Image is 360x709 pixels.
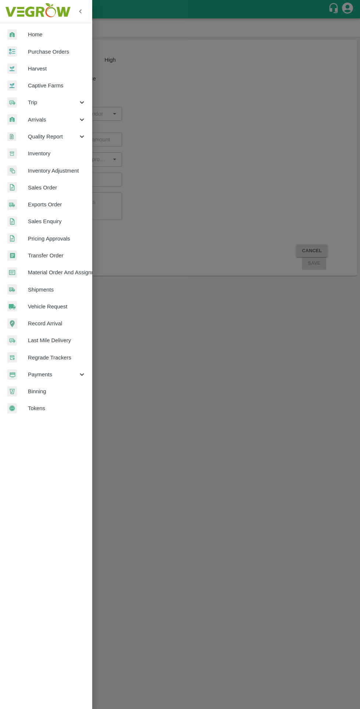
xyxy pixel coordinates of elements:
span: Inventory Adjustment [28,167,86,175]
span: Vehicle Request [28,303,86,311]
img: whInventory [7,148,17,159]
span: Transfer Order [28,252,86,260]
img: shipments [7,284,17,295]
img: whTracker [7,352,17,363]
img: whArrival [7,114,17,125]
img: whArrival [7,29,17,40]
span: Harvest [28,65,86,73]
span: Last Mile Delivery [28,336,86,344]
span: Sales Enquiry [28,217,86,225]
img: delivery [7,335,17,346]
span: Material Order And Assignment [28,268,86,276]
img: recordArrival [7,318,17,329]
span: Binning [28,387,86,395]
img: whTransfer [7,250,17,261]
img: harvest [7,80,17,91]
span: Quality Report [28,133,78,141]
img: reciept [7,46,17,57]
img: inventory [7,165,17,176]
img: bin [7,386,17,397]
span: Payments [28,370,78,379]
span: Arrivals [28,116,78,124]
span: Record Arrival [28,319,86,328]
img: qualityReport [7,132,16,141]
img: centralMaterial [7,267,17,278]
span: Trip [28,98,78,106]
span: Home [28,30,86,39]
span: Exports Order [28,200,86,209]
img: payment [7,369,17,380]
img: vehicle [7,301,17,312]
img: delivery [7,97,17,108]
span: Captive Farms [28,82,86,90]
span: Inventory [28,149,86,158]
span: Sales Order [28,184,86,192]
img: sales [7,182,17,193]
span: Purchase Orders [28,48,86,56]
span: Shipments [28,286,86,294]
img: shipments [7,199,17,210]
span: Pricing Approvals [28,235,86,243]
span: Regrade Trackers [28,354,86,362]
img: tokens [7,403,17,414]
img: sales [7,216,17,227]
img: harvest [7,63,17,74]
img: sales [7,233,17,244]
span: Tokens [28,404,86,412]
